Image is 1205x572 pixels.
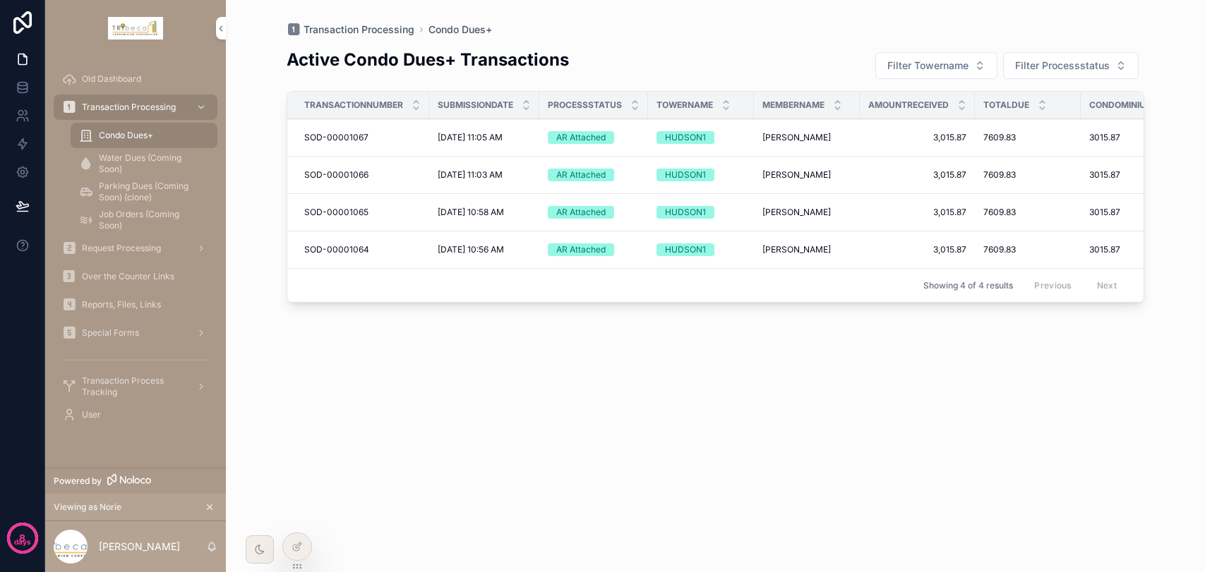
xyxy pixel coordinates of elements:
[657,99,713,111] span: Towername
[438,99,513,111] span: Submissiondate
[1015,59,1110,73] span: Filter Processstatus
[54,95,217,120] a: Transaction Processing
[438,207,531,218] a: [DATE] 10:58 AM
[99,209,203,231] span: Job Orders (Coming Soon)
[14,537,31,548] p: days
[983,99,1029,111] span: Totaldue
[983,132,1072,143] a: 7609.83
[71,123,217,148] a: Condo Dues+
[45,56,226,446] div: scrollable content
[82,375,185,398] span: Transaction Process Tracking
[762,207,831,218] span: [PERSON_NAME]
[287,48,569,71] h2: Active Condo Dues+ Transactions
[438,132,531,143] a: [DATE] 11:05 AM
[923,280,1013,291] span: Showing 4 of 4 results
[304,244,421,255] a: SOD-00001064
[868,99,949,111] span: Amountreceived
[665,131,706,144] div: HUDSON1
[108,17,163,39] img: App logo
[304,132,421,143] a: SOD-00001067
[54,320,217,346] a: Special Forms
[868,169,966,181] a: 3,015.87
[1089,132,1120,143] span: 3015.87
[762,132,831,143] span: [PERSON_NAME]
[556,206,606,219] div: AR Attached
[1003,52,1139,79] button: Select Button
[99,181,203,203] span: Parking Dues (Coming Soon) (clone)
[556,169,606,181] div: AR Attached
[1089,169,1120,181] span: 3015.87
[304,169,421,181] a: SOD-00001066
[548,206,640,219] a: AR Attached
[287,23,414,37] a: Transaction Processing
[71,207,217,233] a: Job Orders (Coming Soon)
[438,132,503,143] span: [DATE] 11:05 AM
[54,292,217,317] a: Reports, Files, Links
[304,169,368,181] span: SOD-00001066
[71,151,217,176] a: Water Dues (Coming Soon)
[657,169,745,181] a: HUDSON1
[438,244,531,255] a: [DATE] 10:56 AM
[762,169,831,181] span: [PERSON_NAME]
[665,169,706,181] div: HUDSON1
[82,409,101,420] span: User
[665,206,706,219] div: HUDSON1
[762,244,851,255] a: [PERSON_NAME]
[304,132,368,143] span: SOD-00001067
[82,299,161,310] span: Reports, Files, Links
[548,131,640,144] a: AR Attached
[438,169,503,181] span: [DATE] 11:03 AM
[657,206,745,219] a: HUDSON1
[868,244,966,255] a: 3,015.87
[868,207,966,218] a: 3,015.87
[868,132,966,143] a: 3,015.87
[983,169,1016,181] span: 7609.83
[875,52,997,79] button: Select Button
[19,531,25,545] p: 8
[99,540,180,554] p: [PERSON_NAME]
[82,271,174,282] span: Over the Counter Links
[54,66,217,92] a: Old Dashboard
[762,207,851,218] a: [PERSON_NAME]
[82,243,161,254] span: Request Processing
[762,169,851,181] a: [PERSON_NAME]
[1089,207,1120,218] span: 3015.87
[438,169,531,181] a: [DATE] 11:03 AM
[665,243,706,256] div: HUDSON1
[438,207,504,218] span: [DATE] 10:58 AM
[983,132,1016,143] span: 7609.83
[54,374,217,399] a: Transaction Process Tracking
[82,73,141,85] span: Old Dashboard
[983,244,1016,255] span: 7609.83
[548,243,640,256] a: AR Attached
[304,244,369,255] span: SOD-00001064
[887,59,969,73] span: Filter Towername
[548,169,640,181] a: AR Attached
[304,207,368,218] span: SOD-00001065
[54,501,121,513] span: Viewing as Norie
[304,99,403,111] span: Transactionnumber
[99,130,153,141] span: Condo Dues+
[438,244,504,255] span: [DATE] 10:56 AM
[99,152,203,175] span: Water Dues (Coming Soon)
[983,207,1016,218] span: 7609.83
[304,23,414,37] span: Transaction Processing
[82,327,139,339] span: Special Forms
[54,264,217,289] a: Over the Counter Links
[82,102,176,113] span: Transaction Processing
[304,207,421,218] a: SOD-00001065
[983,169,1072,181] a: 7609.83
[45,468,226,494] a: Powered by
[54,475,102,487] span: Powered by
[762,99,825,111] span: Membername
[657,131,745,144] a: HUDSON1
[556,243,606,256] div: AR Attached
[71,179,217,205] a: Parking Dues (Coming Soon) (clone)
[983,207,1072,218] a: 7609.83
[428,23,492,37] a: Condo Dues+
